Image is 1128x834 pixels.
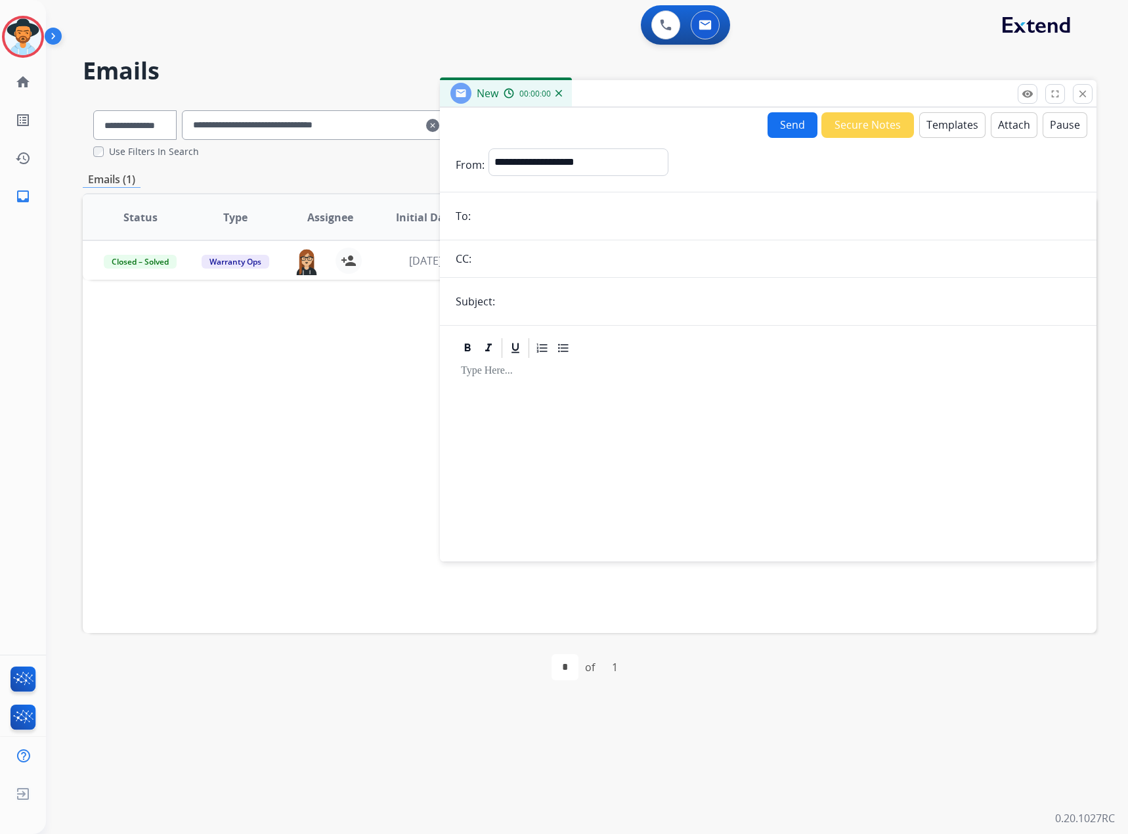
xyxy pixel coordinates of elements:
[396,209,455,225] span: Initial Date
[307,209,353,225] span: Assignee
[519,89,551,99] span: 00:00:00
[458,338,477,358] div: Bold
[15,150,31,166] mat-icon: history
[223,209,248,225] span: Type
[104,255,177,269] span: Closed – Solved
[5,18,41,55] img: avatar
[1022,88,1033,100] mat-icon: remove_red_eye
[409,253,442,268] span: [DATE]
[202,255,269,269] span: Warranty Ops
[15,112,31,128] mat-icon: list_alt
[585,659,595,675] div: of
[477,86,498,100] span: New
[456,208,471,224] p: To:
[293,248,320,275] img: agent-avatar
[456,294,495,309] p: Subject:
[1077,88,1089,100] mat-icon: close
[532,338,552,358] div: Ordered List
[768,112,817,138] button: Send
[1055,810,1115,826] p: 0.20.1027RC
[601,654,628,680] div: 1
[553,338,573,358] div: Bullet List
[991,112,1037,138] button: Attach
[109,145,199,158] label: Use Filters In Search
[426,118,439,133] mat-icon: clear
[506,338,525,358] div: Underline
[15,188,31,204] mat-icon: inbox
[479,338,498,358] div: Italic
[341,253,357,269] mat-icon: person_add
[919,112,986,138] button: Templates
[83,171,141,188] p: Emails (1)
[15,74,31,90] mat-icon: home
[123,209,158,225] span: Status
[821,112,914,138] button: Secure Notes
[456,157,485,173] p: From:
[1043,112,1087,138] button: Pause
[83,58,1096,84] h2: Emails
[1049,88,1061,100] mat-icon: fullscreen
[456,251,471,267] p: CC:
